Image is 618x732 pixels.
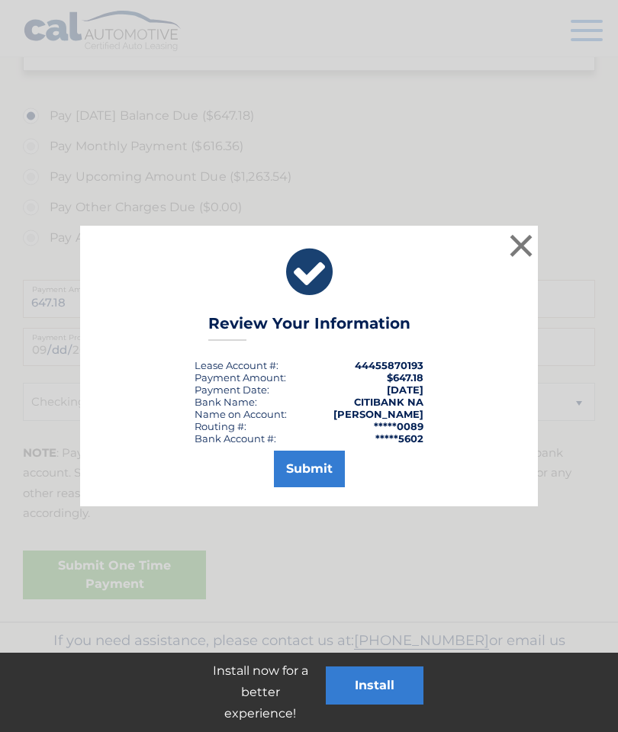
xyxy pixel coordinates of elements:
[333,408,423,420] strong: [PERSON_NAME]
[274,451,345,487] button: Submit
[195,396,257,408] div: Bank Name:
[387,384,423,396] span: [DATE]
[195,408,287,420] div: Name on Account:
[195,384,269,396] div: :
[195,432,276,445] div: Bank Account #:
[387,371,423,384] span: $647.18
[506,230,536,261] button: ×
[195,660,326,724] p: Install now for a better experience!
[195,384,267,396] span: Payment Date
[354,396,423,408] strong: CITIBANK NA
[195,420,246,432] div: Routing #:
[326,666,423,705] button: Install
[355,359,423,371] strong: 44455870193
[195,359,278,371] div: Lease Account #:
[195,371,286,384] div: Payment Amount:
[208,314,410,341] h3: Review Your Information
